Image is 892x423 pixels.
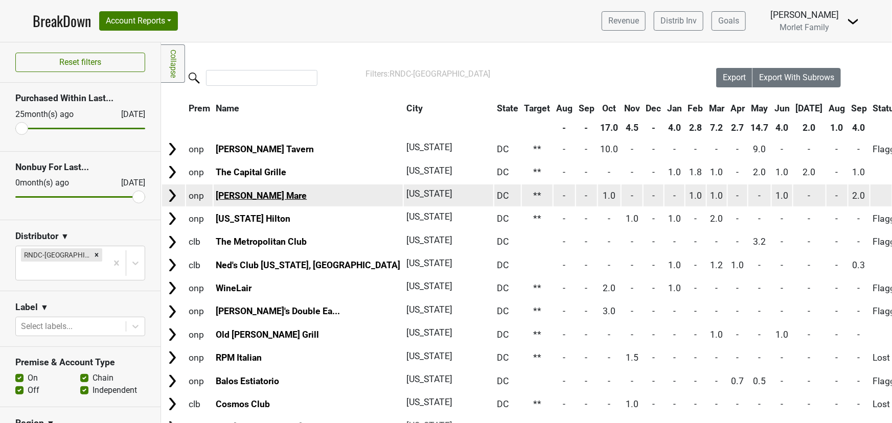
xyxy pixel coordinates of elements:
span: - [759,260,761,270]
span: - [563,144,566,154]
a: Goals [712,11,746,31]
span: DC [497,376,509,386]
span: - [608,214,610,224]
span: DC [497,399,509,409]
a: RPM Italian [216,353,262,363]
span: - [694,306,697,316]
th: Jan: activate to sort column ascending [665,99,684,118]
a: [PERSON_NAME] Mare [216,191,307,201]
span: - [736,330,739,340]
span: 10.0 [600,144,618,154]
td: clb [186,254,213,276]
span: 2.0 [603,283,615,293]
td: onp [186,300,213,322]
span: 0.5 [753,376,766,386]
a: The Metropolitan Club [216,237,307,247]
span: - [781,214,784,224]
span: 1.5 [626,353,638,363]
span: - [608,330,610,340]
a: Ned's Club [US_STATE], [GEOGRAPHIC_DATA] [216,260,400,270]
th: 7.2 [707,119,727,137]
span: - [673,330,676,340]
span: [US_STATE] [406,142,452,152]
span: - [585,330,588,340]
span: - [736,191,739,201]
th: - [554,119,575,137]
span: - [694,214,697,224]
h3: Distributor [15,231,58,242]
span: 1.0 [668,260,681,270]
span: - [836,167,838,177]
th: 2.0 [793,119,826,137]
span: 1.0 [603,191,615,201]
span: - [858,237,860,247]
span: - [631,330,633,340]
button: Account Reports [99,11,178,31]
span: - [736,144,739,154]
th: Feb: activate to sort column ascending [685,99,706,118]
th: State: activate to sort column ascending [494,99,521,118]
span: - [563,353,566,363]
span: - [694,283,697,293]
span: - [858,306,860,316]
span: [US_STATE] [406,374,452,384]
th: Dec: activate to sort column ascending [644,99,664,118]
button: Export With Subrows [752,68,841,87]
a: Balos Estiatorio [216,376,279,386]
span: - [673,376,676,386]
a: The Capital Grille [216,167,286,177]
a: [PERSON_NAME]'s Double Ea... [216,306,340,316]
img: Arrow right [165,188,180,203]
span: - [858,144,860,154]
span: DC [497,306,509,316]
span: - [858,353,860,363]
span: - [608,237,610,247]
td: clb [186,393,213,415]
div: Remove RNDC-DC [91,248,102,262]
span: 1.0 [668,214,681,224]
span: - [563,376,566,386]
td: onp [186,347,213,369]
h3: Premise & Account Type [15,357,145,368]
span: - [808,353,811,363]
h3: Label [15,302,38,313]
img: Arrow right [165,234,180,250]
span: 1.0 [776,330,789,340]
th: 17.0 [598,119,621,137]
td: onp [186,161,213,183]
span: - [631,191,633,201]
span: - [858,283,860,293]
span: - [652,167,655,177]
span: - [781,260,784,270]
th: City: activate to sort column ascending [404,99,488,118]
span: - [858,214,860,224]
span: - [716,353,718,363]
span: Export [723,73,746,82]
span: 2.0 [753,167,766,177]
a: BreakDown [33,10,91,32]
span: - [808,144,811,154]
span: - [563,399,566,409]
span: - [652,191,655,201]
a: [US_STATE] Hilton [216,214,290,224]
h3: Purchased Within Last... [15,93,145,104]
span: - [563,330,566,340]
span: - [673,399,676,409]
span: 1.8 [689,167,702,177]
span: - [836,376,838,386]
span: - [585,191,588,201]
span: 2.0 [711,214,723,224]
span: 1.2 [711,260,723,270]
td: onp [186,370,213,392]
span: - [652,260,655,270]
span: - [759,330,761,340]
span: - [585,214,588,224]
td: onp [186,323,213,345]
span: - [808,330,811,340]
span: - [808,191,811,201]
span: - [652,330,655,340]
th: 14.7 [748,119,771,137]
span: - [631,376,633,386]
span: DC [497,144,509,154]
span: 1.0 [711,167,723,177]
